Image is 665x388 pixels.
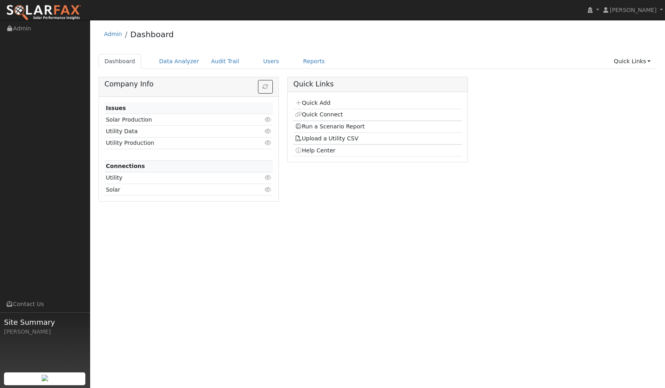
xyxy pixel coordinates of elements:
[297,54,331,69] a: Reports
[105,80,273,88] h5: Company Info
[295,135,359,142] a: Upload a Utility CSV
[42,375,48,381] img: retrieve
[4,317,86,328] span: Site Summary
[4,328,86,336] div: [PERSON_NAME]
[295,147,336,154] a: Help Center
[105,184,246,196] td: Solar
[105,137,246,149] td: Utility Production
[106,163,145,169] strong: Connections
[610,7,657,13] span: [PERSON_NAME]
[105,172,246,184] td: Utility
[264,175,272,180] i: Click to view
[264,128,272,134] i: Click to view
[257,54,285,69] a: Users
[153,54,205,69] a: Data Analyzer
[608,54,657,69] a: Quick Links
[295,123,365,130] a: Run a Scenario Report
[264,140,272,146] i: Click to view
[130,30,174,39] a: Dashboard
[264,187,272,192] i: Click to view
[99,54,141,69] a: Dashboard
[105,114,246,126] td: Solar Production
[293,80,461,88] h5: Quick Links
[106,105,126,111] strong: Issues
[6,4,81,21] img: SolarFax
[205,54,245,69] a: Audit Trail
[105,126,246,137] td: Utility Data
[264,117,272,122] i: Click to view
[295,100,330,106] a: Quick Add
[295,111,343,118] a: Quick Connect
[104,31,122,37] a: Admin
